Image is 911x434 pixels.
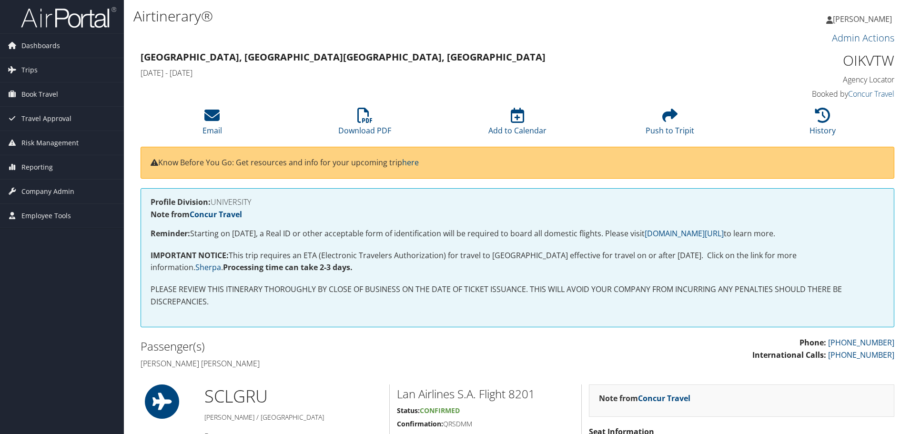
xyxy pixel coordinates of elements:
h5: QRSDMM [397,419,574,429]
a: [DOMAIN_NAME][URL] [645,228,724,239]
strong: Confirmation: [397,419,443,428]
strong: Profile Division: [151,197,211,207]
h4: Booked by [717,89,894,99]
span: [PERSON_NAME] [833,14,892,24]
a: Push to Tripit [646,113,694,136]
h1: OIKVTW [717,50,894,71]
p: This trip requires an ETA (Electronic Travelers Authorization) for travel to [GEOGRAPHIC_DATA] ef... [151,250,884,274]
span: Risk Management [21,131,79,155]
a: History [810,113,836,136]
h4: [DATE] - [DATE] [141,68,702,78]
a: [PERSON_NAME] [826,5,901,33]
span: Confirmed [420,406,460,415]
span: Employee Tools [21,204,71,228]
a: Email [202,113,222,136]
p: Starting on [DATE], a Real ID or other acceptable form of identification will be required to boar... [151,228,884,240]
span: Dashboards [21,34,60,58]
strong: Reminder: [151,228,190,239]
strong: IMPORTANT NOTICE: [151,250,229,261]
strong: [GEOGRAPHIC_DATA], [GEOGRAPHIC_DATA] [GEOGRAPHIC_DATA], [GEOGRAPHIC_DATA] [141,50,546,63]
a: Add to Calendar [488,113,547,136]
span: Book Travel [21,82,58,106]
h4: Agency Locator [717,74,894,85]
a: Admin Actions [832,31,894,44]
h2: Passenger(s) [141,338,510,354]
a: Concur Travel [848,89,894,99]
strong: Processing time can take 2-3 days. [223,262,353,273]
a: Concur Travel [638,393,690,404]
h5: [PERSON_NAME] / [GEOGRAPHIC_DATA] [204,413,382,422]
a: here [402,157,419,168]
h4: [PERSON_NAME] [PERSON_NAME] [141,358,510,369]
h4: UNIVERSITY [151,198,884,206]
span: Reporting [21,155,53,179]
a: Download PDF [338,113,391,136]
strong: Phone: [800,337,826,348]
img: airportal-logo.png [21,6,116,29]
span: Travel Approval [21,107,71,131]
a: [PHONE_NUMBER] [828,337,894,348]
a: Concur Travel [190,209,242,220]
p: Know Before You Go: Get resources and info for your upcoming trip [151,157,884,169]
span: Trips [21,58,38,82]
strong: International Calls: [752,350,826,360]
h2: Lan Airlines S.A. Flight 8201 [397,386,574,402]
strong: Status: [397,406,420,415]
a: Sherpa [195,262,221,273]
strong: Note from [599,393,690,404]
h1: SCL GRU [204,384,382,408]
h1: Airtinerary® [133,6,646,26]
a: [PHONE_NUMBER] [828,350,894,360]
p: PLEASE REVIEW THIS ITINERARY THOROUGHLY BY CLOSE OF BUSINESS ON THE DATE OF TICKET ISSUANCE. THIS... [151,283,884,308]
span: Company Admin [21,180,74,203]
strong: Note from [151,209,242,220]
